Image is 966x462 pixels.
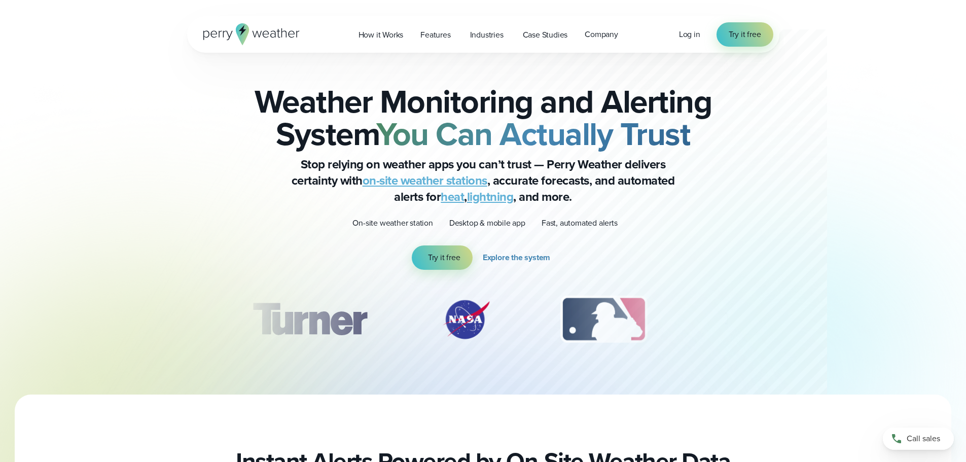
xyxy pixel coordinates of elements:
[679,28,700,40] span: Log in
[542,217,618,229] p: Fast, automated alerts
[514,24,577,45] a: Case Studies
[550,294,657,345] div: 3 of 12
[431,294,502,345] div: 2 of 12
[483,245,554,270] a: Explore the system
[428,252,460,264] span: Try it free
[352,217,433,229] p: On-site weather station
[470,29,504,41] span: Industries
[717,22,773,47] a: Try it free
[467,188,514,206] a: lightning
[907,433,940,445] span: Call sales
[238,294,729,350] div: slideshow
[238,85,729,150] h2: Weather Monitoring and Alerting System
[585,28,618,41] span: Company
[706,294,787,345] div: 4 of 12
[363,171,487,190] a: on-site weather stations
[431,294,502,345] img: NASA.svg
[883,428,954,450] a: Call sales
[706,294,787,345] img: PGA.svg
[350,24,412,45] a: How it Works
[679,28,700,41] a: Log in
[550,294,657,345] img: MLB.svg
[280,156,686,205] p: Stop relying on weather apps you can’t trust — Perry Weather delivers certainty with , accurate f...
[359,29,404,41] span: How it Works
[449,217,525,229] p: Desktop & mobile app
[237,294,381,345] div: 1 of 12
[420,29,450,41] span: Features
[483,252,550,264] span: Explore the system
[441,188,464,206] a: heat
[237,294,381,345] img: Turner-Construction_1.svg
[412,245,473,270] a: Try it free
[729,28,761,41] span: Try it free
[376,110,690,158] strong: You Can Actually Trust
[523,29,568,41] span: Case Studies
